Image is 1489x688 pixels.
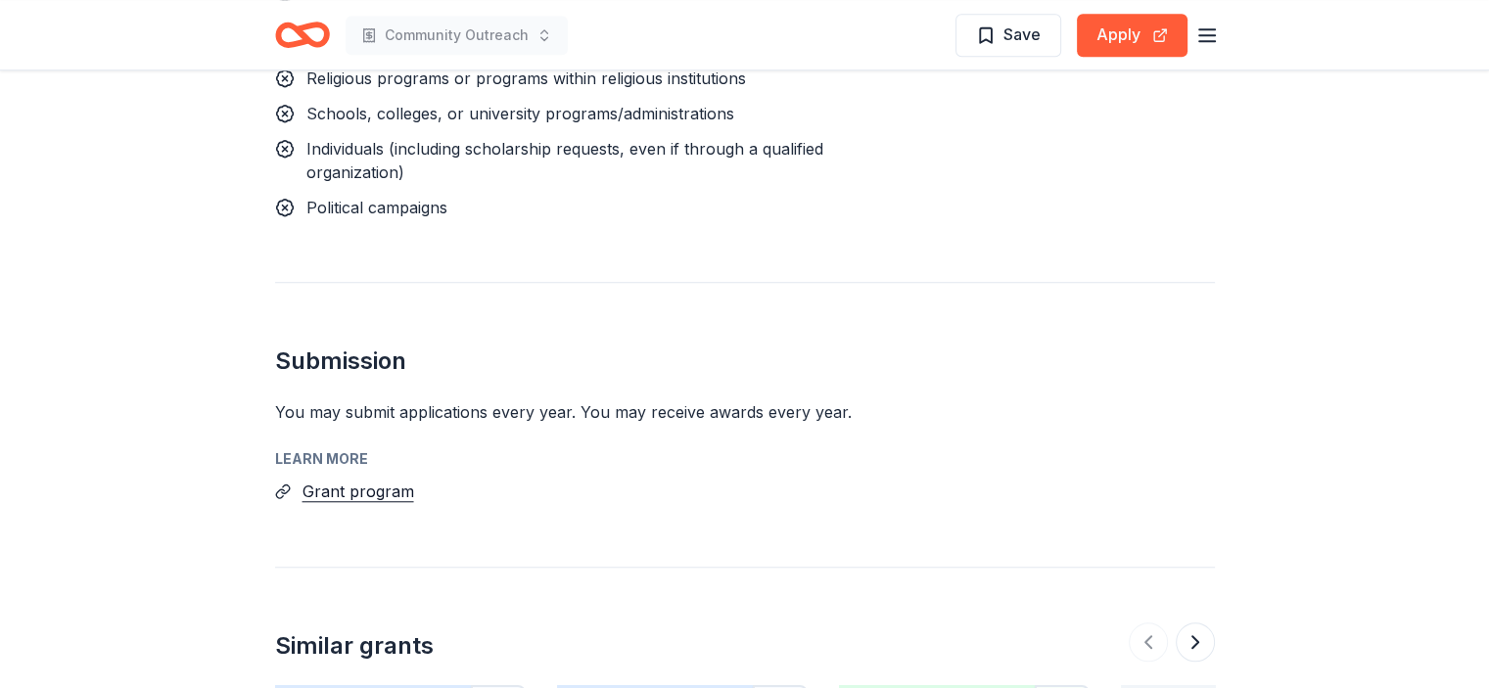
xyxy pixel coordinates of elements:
button: Save [955,14,1061,57]
div: Learn more [275,447,1215,471]
h2: Submission [275,345,1215,377]
button: Grant program [302,479,414,504]
span: Save [1003,22,1041,47]
span: Community Outreach [385,23,529,47]
span: Individuals (including scholarship requests, even if through a qualified organization) [306,139,823,182]
span: Schools, colleges, or university programs/administrations [306,104,734,123]
span: Religious programs or programs within religious institutions [306,69,746,88]
div: Similar grants [275,630,434,662]
div: You may submit applications every year . You may receive awards every year . [275,400,1215,424]
a: Home [275,12,330,58]
button: Apply [1077,14,1187,57]
button: Community Outreach [346,16,568,55]
span: Political campaigns [306,198,447,217]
